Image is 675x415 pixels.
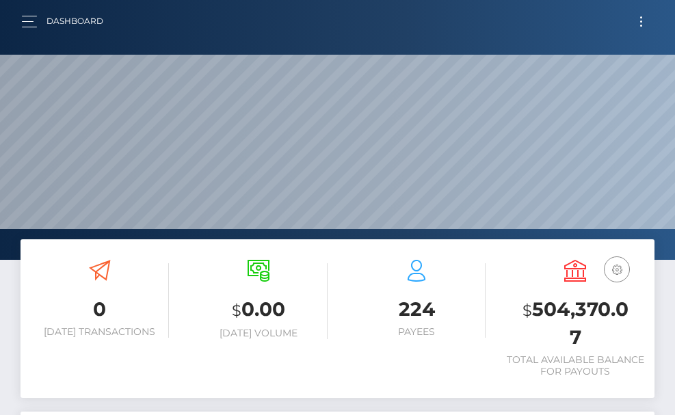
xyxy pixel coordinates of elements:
h6: Payees [348,326,486,338]
small: $ [522,301,532,320]
h6: Total Available Balance for Payouts [506,354,644,377]
h6: [DATE] Volume [189,327,328,339]
small: $ [232,301,241,320]
h3: 0 [31,296,169,323]
h3: 224 [348,296,486,323]
h3: 0.00 [189,296,328,324]
h6: [DATE] Transactions [31,326,169,338]
a: Dashboard [47,7,103,36]
h3: 504,370.07 [506,296,644,351]
button: Toggle navigation [628,12,654,31]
